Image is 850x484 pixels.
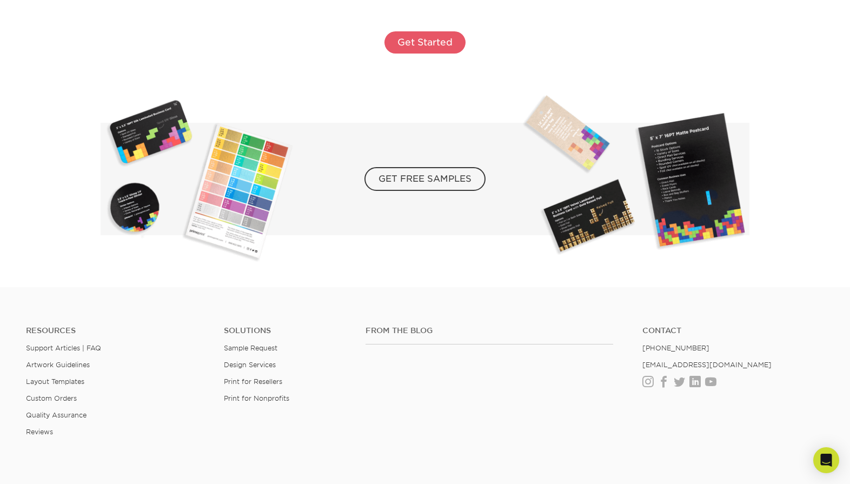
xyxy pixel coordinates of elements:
a: Design Services [224,361,276,369]
a: [EMAIL_ADDRESS][DOMAIN_NAME] [642,361,772,369]
a: Contact [642,326,824,335]
a: Print for Resellers [224,377,282,386]
h4: From the Blog [366,326,613,335]
h4: Solutions [224,326,349,335]
a: Quality Assurance [26,411,87,419]
h4: Resources [26,326,208,335]
a: Print for Nonprofits [224,394,289,402]
a: Reviews [26,428,53,436]
a: Get Started [384,31,466,54]
a: Custom Orders [26,394,77,402]
iframe: Google Customer Reviews [3,451,92,480]
a: Artwork Guidelines [26,361,90,369]
a: Layout Templates [26,377,84,386]
span: GET FREE SAMPLES [364,167,486,191]
a: [PHONE_NUMBER] [642,344,709,352]
a: GET FREE SAMPLES [101,123,749,235]
div: Open Intercom Messenger [813,447,839,473]
a: Sample Request [224,344,277,352]
a: Support Articles | FAQ [26,344,101,352]
img: Get Free Samples [101,95,749,264]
